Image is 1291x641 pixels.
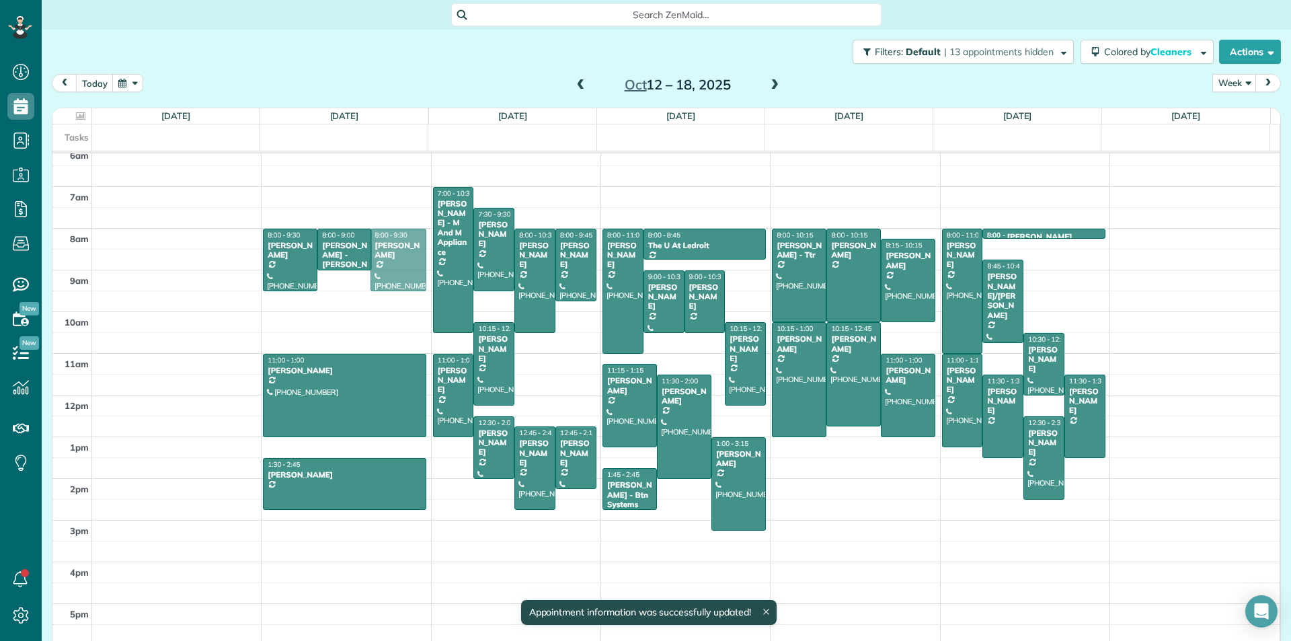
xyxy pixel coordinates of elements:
div: [PERSON_NAME] [477,334,510,363]
span: 12pm [65,400,89,411]
div: [PERSON_NAME] [607,241,639,270]
div: [PERSON_NAME] [518,241,551,270]
span: 8:00 - 11:00 [947,231,983,239]
span: 9:00 - 10:30 [689,272,726,281]
div: [PERSON_NAME] [559,241,592,270]
div: [PERSON_NAME] [1027,345,1060,374]
span: 3pm [70,525,89,536]
span: 12:30 - 2:30 [1028,418,1064,427]
span: 11:00 - 1:00 [438,356,474,365]
span: 11:15 - 1:15 [607,366,643,375]
div: The U At Ledroit [648,241,762,250]
div: [PERSON_NAME] [946,366,979,395]
span: 12:30 - 2:00 [478,418,514,427]
button: Filters: Default | 13 appointments hidden [853,40,1074,64]
button: Colored byCleaners [1081,40,1214,64]
span: Default [906,46,941,58]
span: Oct [625,76,647,93]
span: 8:15 - 10:15 [886,241,922,250]
div: [PERSON_NAME] [689,282,721,311]
div: [PERSON_NAME] [607,376,653,395]
div: [PERSON_NAME] [267,366,422,375]
button: next [1255,74,1281,92]
span: Cleaners [1150,46,1194,58]
span: 10:15 - 12:45 [831,324,871,333]
span: 11:30 - 1:30 [1069,377,1105,385]
span: Tasks [65,132,89,143]
span: 1:45 - 2:45 [607,470,639,479]
span: Colored by [1104,46,1196,58]
div: [PERSON_NAME] [830,334,877,354]
span: 5pm [70,609,89,619]
div: [PERSON_NAME] [1068,387,1101,416]
span: 11:30 - 1:30 [987,377,1023,385]
div: [PERSON_NAME] [267,470,422,480]
span: 8:00 - 11:00 [607,231,643,239]
span: 8:00 - 8:45 [648,231,680,239]
span: 8:45 - 10:45 [987,262,1023,270]
div: [PERSON_NAME] [729,334,762,363]
span: 11:00 - 1:00 [268,356,304,365]
a: [DATE] [330,110,359,121]
span: 8:00 - 9:00 [322,231,354,239]
div: Appointment information was successfully updated! [520,600,776,625]
span: 6am [70,150,89,161]
span: 11am [65,359,89,369]
span: 4pm [70,567,89,578]
div: [PERSON_NAME] [267,241,313,260]
div: [PERSON_NAME] [477,428,510,457]
div: [PERSON_NAME]/[PERSON_NAME] [986,272,1019,320]
button: today [76,74,114,92]
a: [DATE] [1171,110,1200,121]
div: [PERSON_NAME] [375,241,423,260]
div: [PERSON_NAME] [715,449,762,469]
div: [PERSON_NAME] [437,366,470,395]
span: 10:15 - 1:00 [777,324,813,333]
button: Actions [1219,40,1281,64]
div: [PERSON_NAME] [986,387,1019,416]
span: 11:00 - 1:00 [886,356,922,365]
div: [PERSON_NAME] [1027,428,1060,457]
div: Open Intercom Messenger [1245,595,1278,628]
div: [PERSON_NAME] - M And M Appliance [437,199,470,257]
span: 8:00 - 10:15 [777,231,813,239]
span: 12:45 - 2:45 [519,428,555,437]
a: [DATE] [1003,110,1032,121]
span: 8:00 - 10:15 [831,231,867,239]
span: | 13 appointments hidden [944,46,1054,58]
a: [DATE] [666,110,695,121]
span: 8am [70,233,89,244]
span: 10:15 - 12:15 [730,324,770,333]
span: 11:00 - 1:15 [947,356,983,365]
span: 12:45 - 2:15 [560,428,596,437]
span: Filters: [875,46,903,58]
span: New [19,336,39,350]
span: 7am [70,192,89,202]
span: 1:00 - 3:15 [716,439,748,448]
div: [PERSON_NAME] - Ttr [776,241,822,260]
span: 8:00 - 9:30 [268,231,300,239]
div: [PERSON_NAME] [885,366,931,385]
span: 9:00 - 10:30 [648,272,684,281]
div: [PERSON_NAME] [661,387,707,406]
span: 8:00 - 10:30 [519,231,555,239]
span: 9am [70,275,89,286]
a: Filters: Default | 13 appointments hidden [846,40,1074,64]
span: 10am [65,317,89,328]
span: 1pm [70,442,89,453]
button: prev [52,74,77,92]
div: [PERSON_NAME] [776,334,822,354]
div: [PERSON_NAME] [830,241,877,260]
div: [PERSON_NAME] [559,439,592,467]
div: [PERSON_NAME] [518,439,551,467]
span: 11:30 - 2:00 [662,377,698,385]
div: [PERSON_NAME] [1007,232,1072,241]
div: [PERSON_NAME] - Btn Systems [607,480,653,509]
span: 1:30 - 2:45 [268,460,300,469]
span: New [19,302,39,315]
span: 2pm [70,484,89,494]
span: 7:00 - 10:30 [438,189,474,198]
span: 10:15 - 12:15 [478,324,518,333]
span: 8:00 - 9:45 [560,231,592,239]
div: [PERSON_NAME] [885,251,931,270]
